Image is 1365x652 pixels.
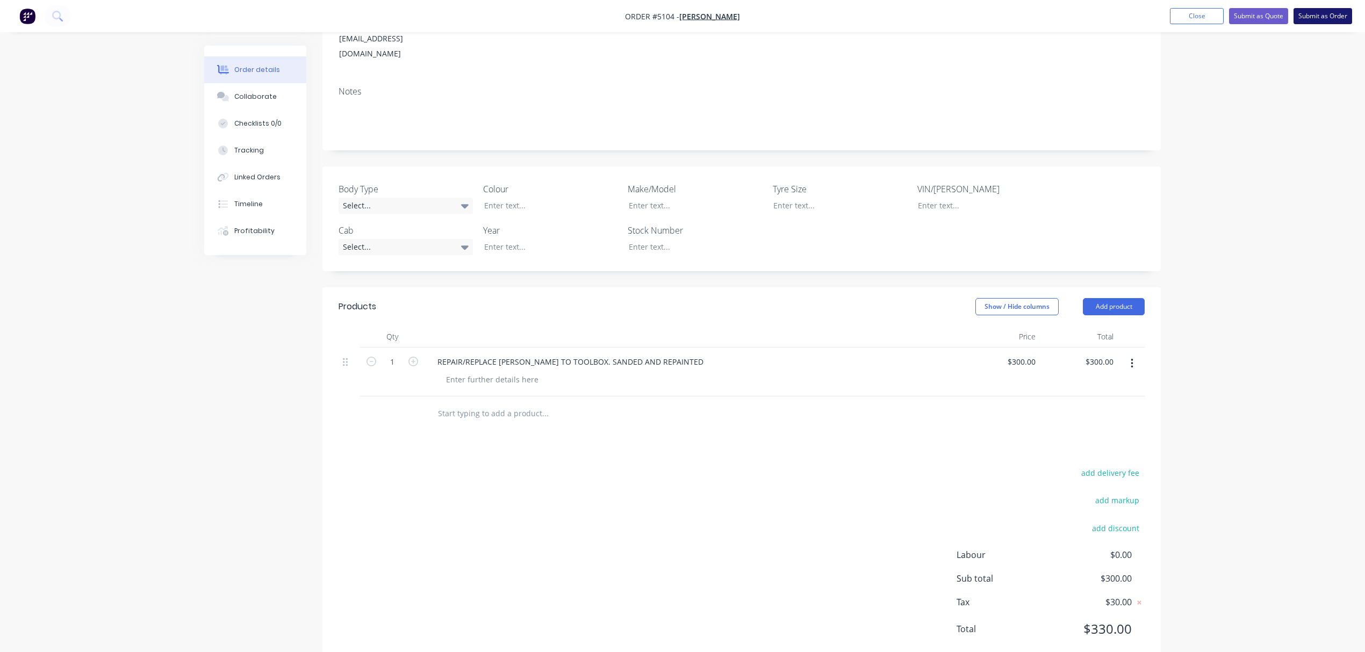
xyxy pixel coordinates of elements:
button: Close [1170,8,1224,24]
div: Qty [360,326,425,347]
div: Select... [339,239,473,255]
button: Tracking [204,137,306,164]
label: Stock Number [628,224,762,237]
div: Tracking [234,146,264,155]
button: add delivery fee [1075,466,1145,480]
div: Collaborate [234,92,277,102]
button: Submit as Quote [1229,8,1288,24]
div: Linked Orders [234,172,281,182]
span: $330.00 [1052,619,1132,639]
div: Order details [234,65,280,75]
div: Products [339,300,376,313]
div: Total [1040,326,1118,347]
button: Submit as Order [1294,8,1352,24]
span: Labour [957,548,1052,561]
label: Cab [339,224,473,237]
img: Factory [19,8,35,24]
label: Tyre Size [773,183,907,195]
label: Make/Model [628,183,762,195]
button: add markup [1089,493,1145,508]
button: Order details [204,56,306,83]
span: Total [957,622,1052,635]
div: REPAIR/REPLACE [PERSON_NAME] TO TOOLBOX. SANDED AND REPAINTED [429,354,712,370]
div: Select... [339,198,473,214]
button: Timeline [204,191,306,218]
button: Add product [1083,298,1145,315]
button: Collaborate [204,83,306,110]
div: Checklists 0/0 [234,119,282,128]
div: Notes [339,86,1145,97]
label: Colour [483,183,617,195]
button: Checklists 0/0 [204,110,306,137]
div: Timeline [234,199,263,209]
a: [PERSON_NAME] [679,11,740,21]
button: Linked Orders [204,164,306,191]
button: add discount [1086,521,1145,535]
span: Tax [957,596,1052,608]
span: $300.00 [1052,572,1132,585]
button: Profitability [204,218,306,244]
div: [PERSON_NAME][EMAIL_ADDRESS][DOMAIN_NAME] [339,16,428,61]
div: Price [962,326,1040,347]
button: Show / Hide columns [975,298,1059,315]
label: Year [483,224,617,237]
label: Body Type [339,183,473,195]
span: $30.00 [1052,596,1132,608]
input: Start typing to add a product... [437,403,652,424]
span: $0.00 [1052,548,1132,561]
span: Order #5104 - [625,11,679,21]
span: Sub total [957,572,1052,585]
label: VIN/[PERSON_NAME] [917,183,1052,195]
div: Profitability [234,226,275,236]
